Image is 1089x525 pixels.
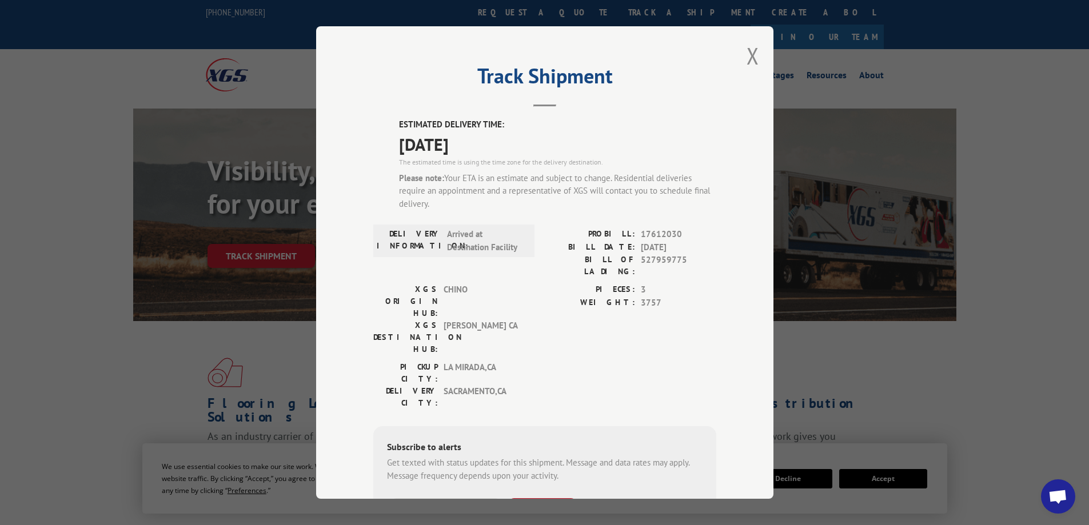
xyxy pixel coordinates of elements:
[373,319,438,355] label: XGS DESTINATION HUB:
[373,68,716,90] h2: Track Shipment
[641,241,716,254] span: [DATE]
[747,41,759,71] button: Close modal
[509,498,576,522] button: SUBSCRIBE
[641,296,716,310] span: 3757
[444,319,521,355] span: [PERSON_NAME] CA
[641,254,716,278] span: 527959775
[1041,479,1075,514] div: Open chat
[399,118,716,131] label: ESTIMATED DELIVERY TIME:
[373,385,438,409] label: DELIVERY CITY:
[444,385,521,409] span: SACRAMENTO , CA
[387,440,703,456] div: Subscribe to alerts
[545,254,635,278] label: BILL OF LADING:
[444,361,521,385] span: LA MIRADA , CA
[373,361,438,385] label: PICKUP CITY:
[545,296,635,310] label: WEIGHT:
[392,498,500,522] input: Phone Number
[399,131,716,157] span: [DATE]
[444,283,521,319] span: CHINO
[545,241,635,254] label: BILL DATE:
[387,456,703,482] div: Get texted with status updates for this shipment. Message and data rates may apply. Message frequ...
[641,228,716,241] span: 17612030
[545,283,635,296] label: PIECES:
[399,173,444,183] strong: Please note:
[377,228,441,254] label: DELIVERY INFORMATION:
[447,228,524,254] span: Arrived at Destination Facility
[545,228,635,241] label: PROBILL:
[641,283,716,296] span: 3
[399,172,716,211] div: Your ETA is an estimate and subject to change. Residential deliveries require an appointment and ...
[373,283,438,319] label: XGS ORIGIN HUB:
[399,157,716,167] div: The estimated time is using the time zone for the delivery destination.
